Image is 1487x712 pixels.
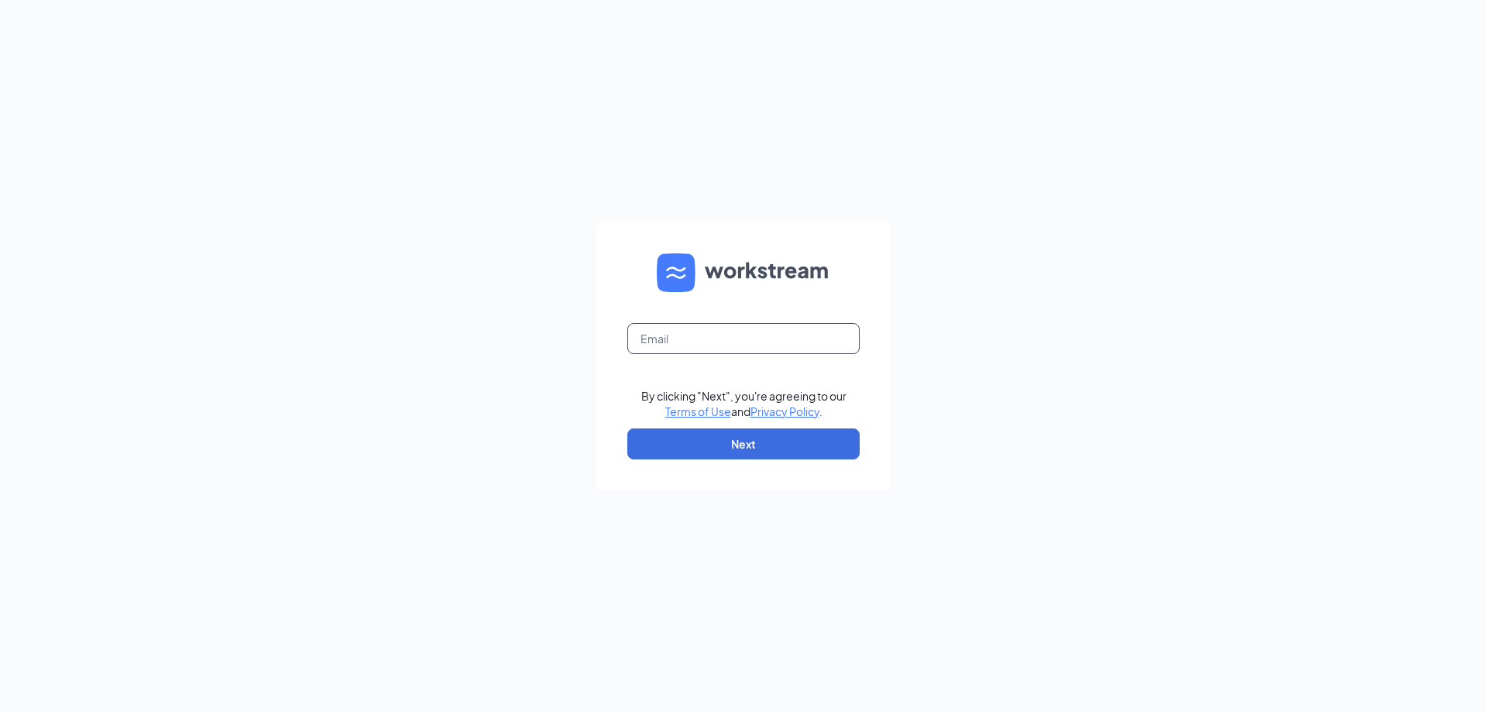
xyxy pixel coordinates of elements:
input: Email [627,323,860,354]
button: Next [627,428,860,459]
div: By clicking "Next", you're agreeing to our and . [641,388,847,419]
a: Terms of Use [665,404,731,418]
a: Privacy Policy [750,404,819,418]
img: WS logo and Workstream text [657,253,830,292]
